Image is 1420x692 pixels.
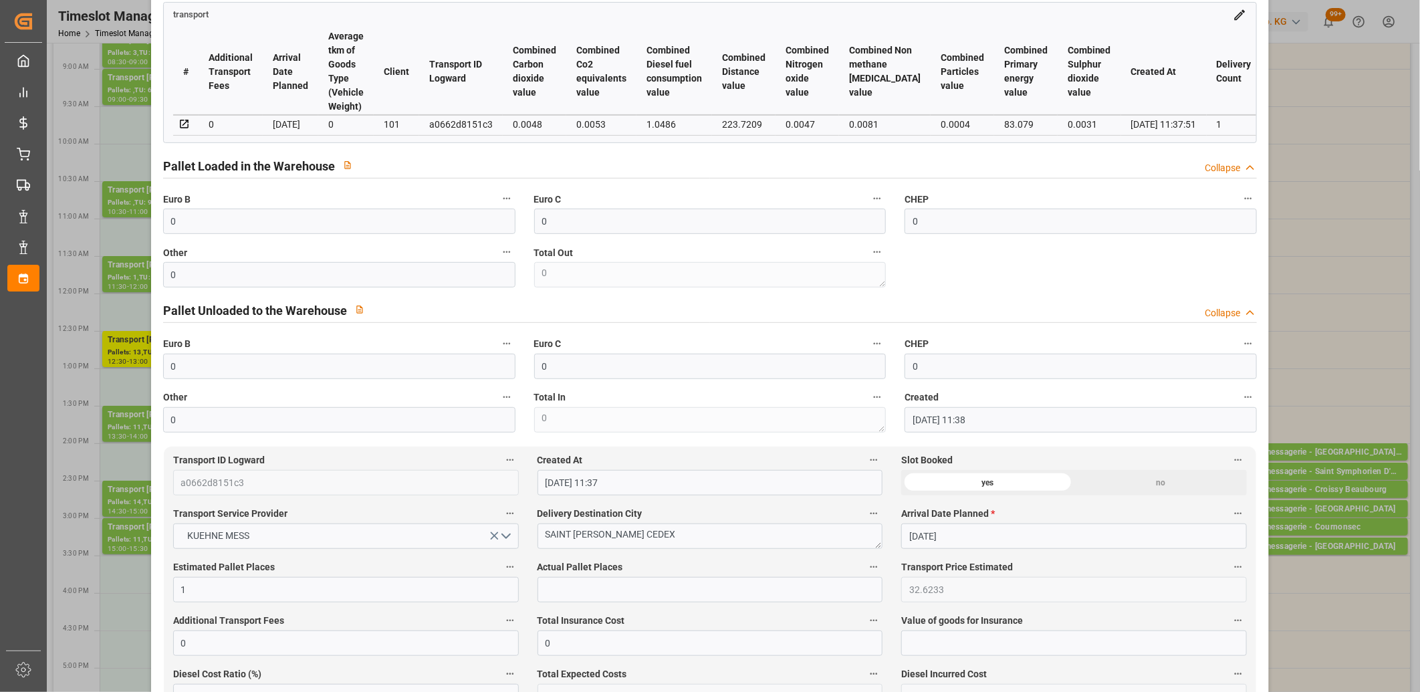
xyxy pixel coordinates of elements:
[181,529,256,543] span: KUEHNE MESS
[498,388,515,406] button: Other
[905,193,929,207] span: CHEP
[1121,29,1207,115] th: Created At
[534,407,886,433] textarea: 0
[173,453,265,467] span: Transport ID Logward
[868,388,886,406] button: Total In
[209,116,253,132] div: 0
[905,337,929,351] span: CHEP
[1239,190,1257,207] button: CHEP
[931,29,994,115] th: Combined Particles value
[163,193,191,207] span: Euro B
[173,667,261,681] span: Diesel Cost Ratio (%)
[374,29,419,115] th: Client
[173,524,519,549] button: open menu
[901,524,1247,549] input: DD-MM-YYYY
[501,665,519,683] button: Diesel Cost Ratio (%)
[1205,161,1240,175] div: Collapse
[1058,29,1121,115] th: Combined Sulphur dioxide value
[538,470,883,495] input: DD-MM-YYYY HH:MM
[503,29,566,115] th: Combined Carbon dioxide value
[994,29,1058,115] th: Combined Primary energy value
[849,116,921,132] div: 0.0081
[868,335,886,352] button: Euro C
[868,190,886,207] button: Euro C
[901,507,995,521] span: Arrival Date Planned
[1229,558,1247,576] button: Transport Price Estimated
[901,667,987,681] span: Diesel Incurred Cost
[868,243,886,261] button: Total Out
[1131,116,1197,132] div: [DATE] 11:37:51
[173,10,209,20] span: transport
[1074,470,1247,495] div: no
[646,116,702,132] div: 1.0486
[636,29,712,115] th: Combined Diesel fuel consumption value
[318,29,374,115] th: Average tkm of Goods Type (Vehicle Weight)
[173,29,199,115] th: #
[865,558,882,576] button: Actual Pallet Places
[538,614,625,628] span: Total Insurance Cost
[501,612,519,629] button: Additional Transport Fees
[173,507,287,521] span: Transport Service Provider
[576,116,626,132] div: 0.0053
[1205,306,1240,320] div: Collapse
[1229,451,1247,469] button: Slot Booked
[163,157,335,175] h2: Pallet Loaded in the Warehouse
[163,246,187,260] span: Other
[273,116,308,132] div: [DATE]
[501,558,519,576] button: Estimated Pallet Places
[199,29,263,115] th: Additional Transport Fees
[173,9,209,19] a: transport
[501,451,519,469] button: Transport ID Logward
[538,453,583,467] span: Created At
[534,262,886,287] textarea: 0
[712,29,776,115] th: Combined Distance value
[722,116,765,132] div: 223.7209
[538,524,883,549] textarea: SAINT [PERSON_NAME] CEDEX
[513,116,556,132] div: 0.0048
[865,665,882,683] button: Total Expected Costs
[534,337,562,351] span: Euro C
[173,560,275,574] span: Estimated Pallet Places
[538,667,627,681] span: Total Expected Costs
[498,243,515,261] button: Other
[901,470,1074,495] div: yes
[1004,116,1048,132] div: 83.079
[1239,335,1257,352] button: CHEP
[865,505,882,522] button: Delivery Destination City
[776,29,839,115] th: Combined Nitrogen oxide value
[839,29,931,115] th: Combined Non methane [MEDICAL_DATA] value
[534,390,566,405] span: Total In
[534,246,574,260] span: Total Out
[786,116,829,132] div: 0.0047
[901,614,1023,628] span: Value of goods for Insurance
[538,560,623,574] span: Actual Pallet Places
[163,337,191,351] span: Euro B
[865,612,882,629] button: Total Insurance Cost
[901,453,953,467] span: Slot Booked
[173,614,284,628] span: Additional Transport Fees
[905,407,1257,433] input: DD-MM-YYYY HH:MM
[1229,505,1247,522] button: Arrival Date Planned *
[901,560,1013,574] span: Transport Price Estimated
[498,335,515,352] button: Euro B
[498,190,515,207] button: Euro B
[1239,388,1257,406] button: Created
[1207,29,1262,115] th: Delivery Count
[1229,665,1247,683] button: Diesel Incurred Cost
[263,29,318,115] th: Arrival Date Planned
[163,390,187,405] span: Other
[328,116,364,132] div: 0
[335,152,360,178] button: View description
[566,29,636,115] th: Combined Co2 equivalents value
[501,505,519,522] button: Transport Service Provider
[538,507,642,521] span: Delivery Destination City
[347,297,372,322] button: View description
[905,390,939,405] span: Created
[1068,116,1111,132] div: 0.0031
[163,302,347,320] h2: Pallet Unloaded to the Warehouse
[1217,116,1252,132] div: 1
[419,29,503,115] th: Transport ID Logward
[865,451,882,469] button: Created At
[941,116,984,132] div: 0.0004
[429,116,493,132] div: a0662d8151c3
